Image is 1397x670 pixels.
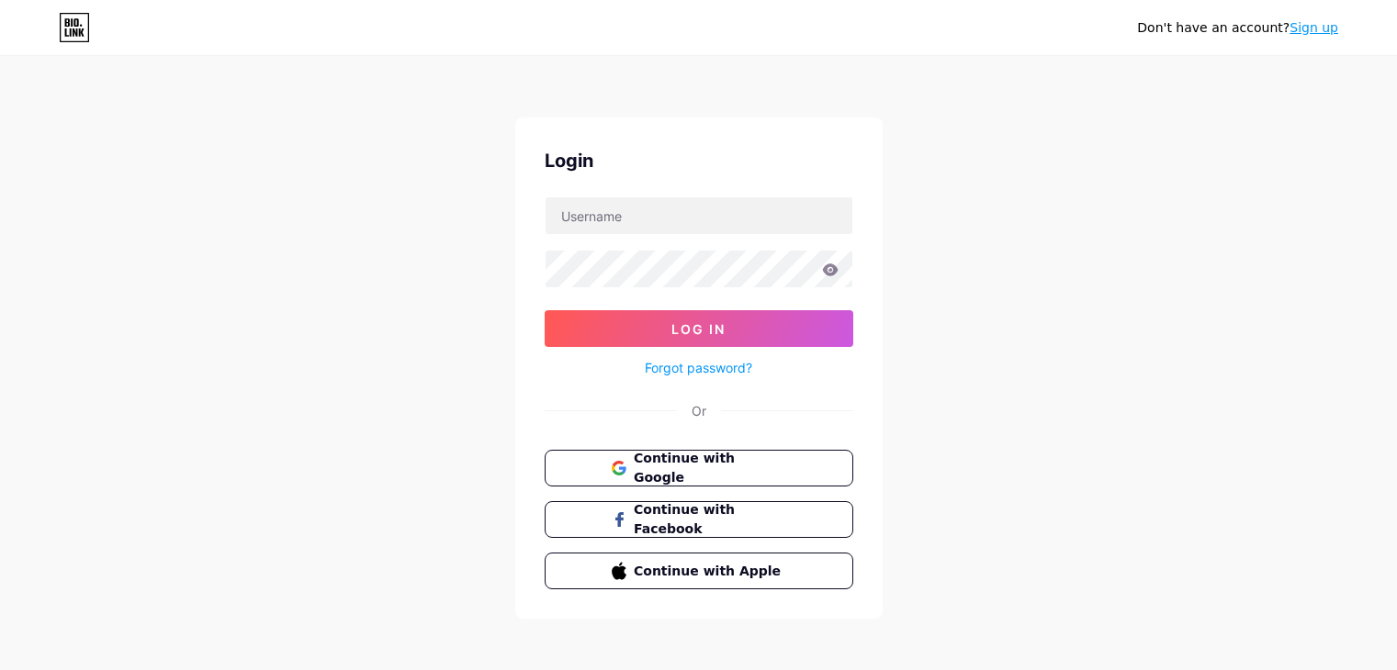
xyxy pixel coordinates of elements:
[634,562,785,581] span: Continue with Apple
[545,450,853,486] button: Continue with Google
[545,147,853,174] div: Login
[545,310,853,347] button: Log In
[546,197,852,234] input: Username
[545,501,853,538] button: Continue with Facebook
[671,321,726,337] span: Log In
[634,500,785,539] span: Continue with Facebook
[645,358,752,377] a: Forgot password?
[1290,20,1338,35] a: Sign up
[1137,18,1338,38] div: Don't have an account?
[692,401,706,420] div: Or
[545,553,853,589] button: Continue with Apple
[634,449,785,487] span: Continue with Google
